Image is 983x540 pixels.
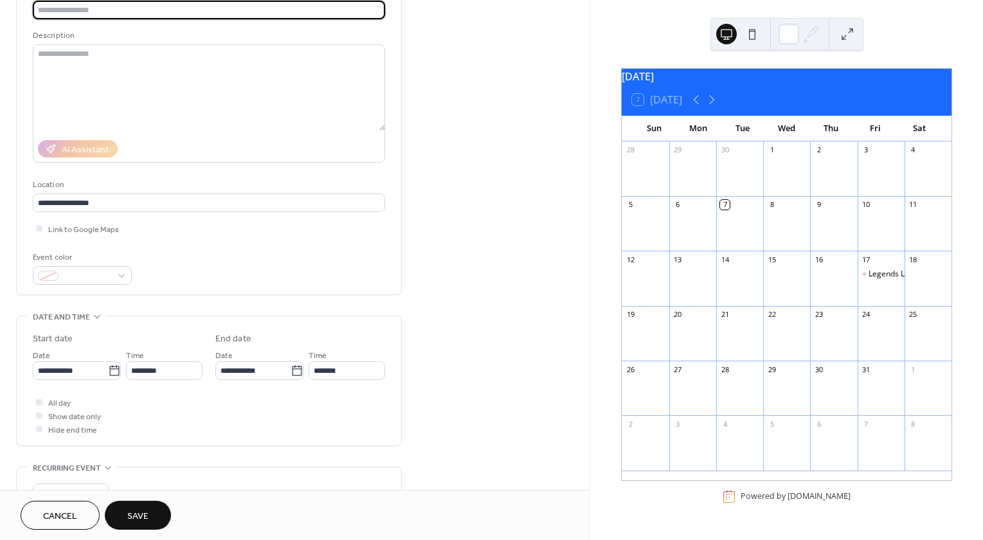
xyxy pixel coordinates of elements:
div: 23 [814,310,824,319]
div: Location [33,178,383,192]
div: 17 [861,255,871,264]
div: Sun [632,116,676,141]
span: All day [48,397,71,410]
div: 31 [861,364,871,374]
button: Cancel [21,501,100,530]
div: 12 [626,255,635,264]
div: 28 [720,364,730,374]
div: 20 [673,310,683,319]
div: 2 [814,145,824,155]
div: 26 [626,364,635,374]
div: Start date [33,332,73,346]
div: [DATE] [622,69,951,84]
span: Date and time [33,310,90,324]
div: 4 [908,145,918,155]
div: 28 [626,145,635,155]
div: Tue [721,116,765,141]
span: Hide end time [48,424,97,437]
div: 8 [908,419,918,429]
span: Time [126,349,144,363]
div: 30 [720,145,730,155]
div: 16 [814,255,824,264]
div: 18 [908,255,918,264]
span: Link to Google Maps [48,223,119,237]
div: 8 [767,200,777,210]
span: Save [127,510,149,523]
div: 3 [673,419,683,429]
div: Legends Lunch [869,269,922,280]
div: Powered by [741,491,851,502]
span: Show date only [48,410,101,424]
div: 9 [814,200,824,210]
div: 13 [673,255,683,264]
div: 15 [767,255,777,264]
div: 10 [861,200,871,210]
div: 25 [908,310,918,319]
div: Fri [853,116,897,141]
span: Time [309,349,327,363]
div: 1 [908,364,918,374]
div: 24 [861,310,871,319]
div: End date [215,332,251,346]
div: 4 [720,419,730,429]
div: 14 [720,255,730,264]
div: 22 [767,310,777,319]
div: Legends Lunch [858,269,905,280]
div: 7 [861,419,871,429]
div: 6 [673,200,683,210]
div: 11 [908,200,918,210]
div: 30 [814,364,824,374]
span: Date [215,349,233,363]
span: Date [33,349,50,363]
div: Event color [33,251,129,264]
div: 21 [720,310,730,319]
div: 29 [767,364,777,374]
div: 1 [767,145,777,155]
div: 3 [861,145,871,155]
div: Description [33,29,383,42]
div: Wed [764,116,809,141]
div: Thu [809,116,853,141]
div: 27 [673,364,683,374]
div: 29 [673,145,683,155]
div: 5 [626,200,635,210]
div: Mon [676,116,721,141]
div: Sat [897,116,941,141]
a: [DOMAIN_NAME] [788,491,851,502]
span: Do not repeat [38,487,86,501]
div: 6 [814,419,824,429]
button: Save [105,501,171,530]
span: Cancel [43,510,77,523]
div: 5 [767,419,777,429]
span: Recurring event [33,462,101,475]
div: 2 [626,419,635,429]
div: 7 [720,200,730,210]
div: 19 [626,310,635,319]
